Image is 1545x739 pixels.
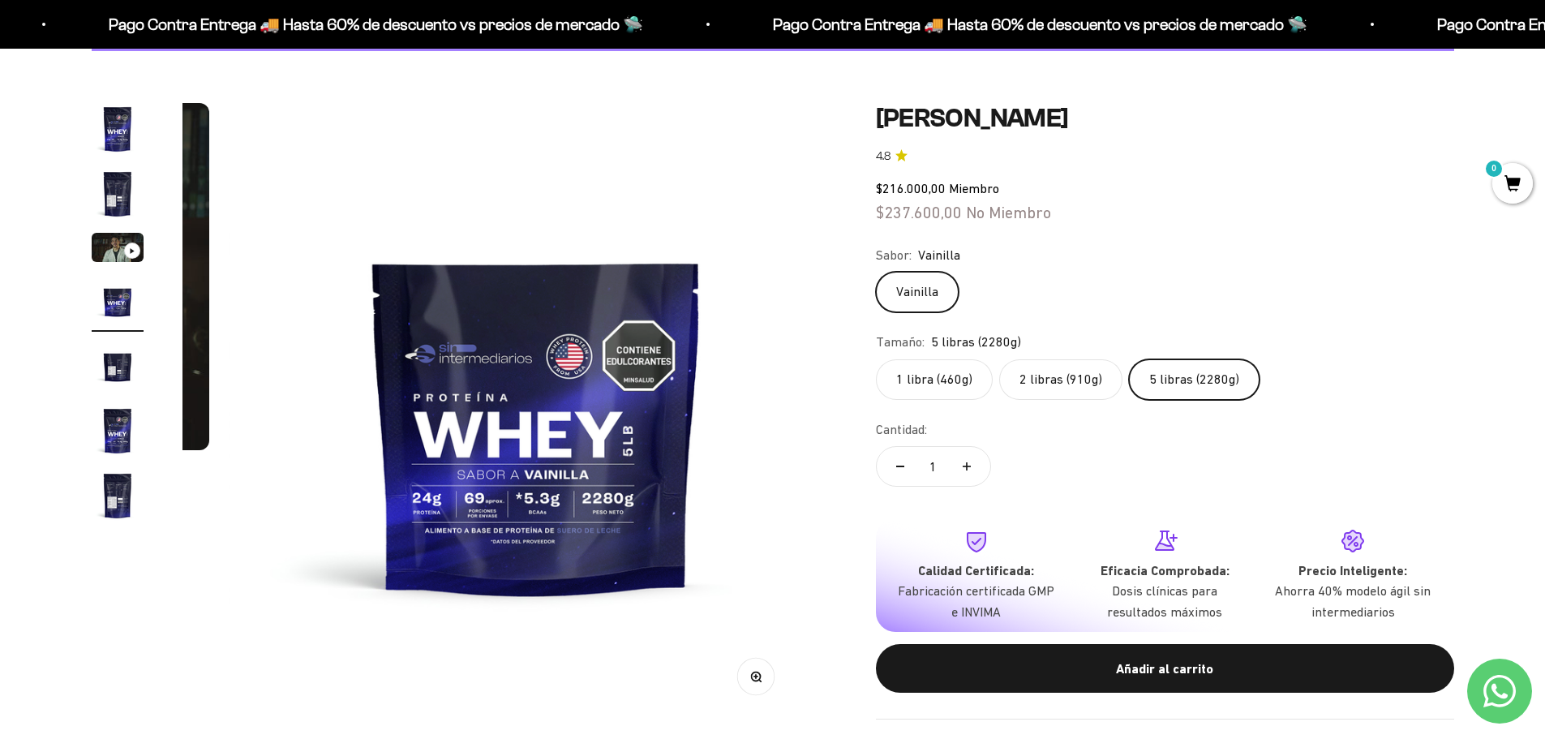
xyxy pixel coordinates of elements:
[943,447,990,486] button: Aumentar cantidad
[876,644,1454,693] button: Añadir al carrito
[92,103,144,160] button: Ir al artículo 1
[1272,581,1434,622] p: Ahorra 40% modelo ágil sin intermediarios
[19,146,336,174] div: País de origen de ingredientes
[92,168,144,225] button: Ir al artículo 2
[92,275,144,327] img: Proteína Whey - Vainilla
[92,470,144,522] img: Proteína Whey - Vainilla
[107,11,642,37] p: Pago Contra Entrega 🚚 Hasta 60% de descuento vs precios de mercado 🛸
[876,419,927,440] label: Cantidad:
[54,244,334,271] input: Otra (por favor especifica)
[92,168,144,220] img: Proteína Whey - Vainilla
[1084,581,1246,622] p: Dosis clínicas para resultados máximos
[92,470,144,526] button: Ir al artículo 7
[876,148,1454,165] a: 4.84.8 de 5.0 estrellas
[1101,563,1230,578] strong: Eficacia Comprobada:
[92,405,144,462] button: Ir al artículo 6
[876,204,962,221] span: $237.600,00
[908,659,1422,680] div: Añadir al carrito
[876,332,925,353] legend: Tamaño:
[876,245,912,266] legend: Sabor:
[1492,176,1533,194] a: 0
[19,211,336,239] div: Comparativa con otros productos similares
[876,181,946,195] span: $216.000,00
[92,233,144,267] button: Ir al artículo 3
[771,11,1306,37] p: Pago Contra Entrega 🚚 Hasta 60% de descuento vs precios de mercado 🛸
[229,103,844,719] img: Proteína Whey - Vainilla
[895,581,1058,622] p: Fabricación certificada GMP e INVIMA
[266,280,334,307] span: Enviar
[92,340,144,392] img: Proteína Whey - Vainilla
[92,405,144,457] img: Proteína Whey - Vainilla
[931,332,1021,353] span: 5 libras (2280g)
[877,447,924,486] button: Reducir cantidad
[918,245,960,266] span: Vainilla
[19,114,336,142] div: Detalles sobre ingredientes "limpios"
[1298,563,1407,578] strong: Precio Inteligente:
[966,204,1051,221] span: No Miembro
[876,148,891,165] span: 4.8
[876,103,1454,134] h1: [PERSON_NAME]
[19,26,336,100] p: Para decidirte a comprar este suplemento, ¿qué información específica sobre su pureza, origen o c...
[1484,159,1504,178] mark: 0
[264,280,336,307] button: Enviar
[19,178,336,207] div: Certificaciones de calidad
[918,563,1034,578] strong: Calidad Certificada:
[92,103,144,155] img: Proteína Whey - Vainilla
[92,275,144,332] button: Ir al artículo 4
[92,340,144,397] button: Ir al artículo 5
[949,181,999,195] span: Miembro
